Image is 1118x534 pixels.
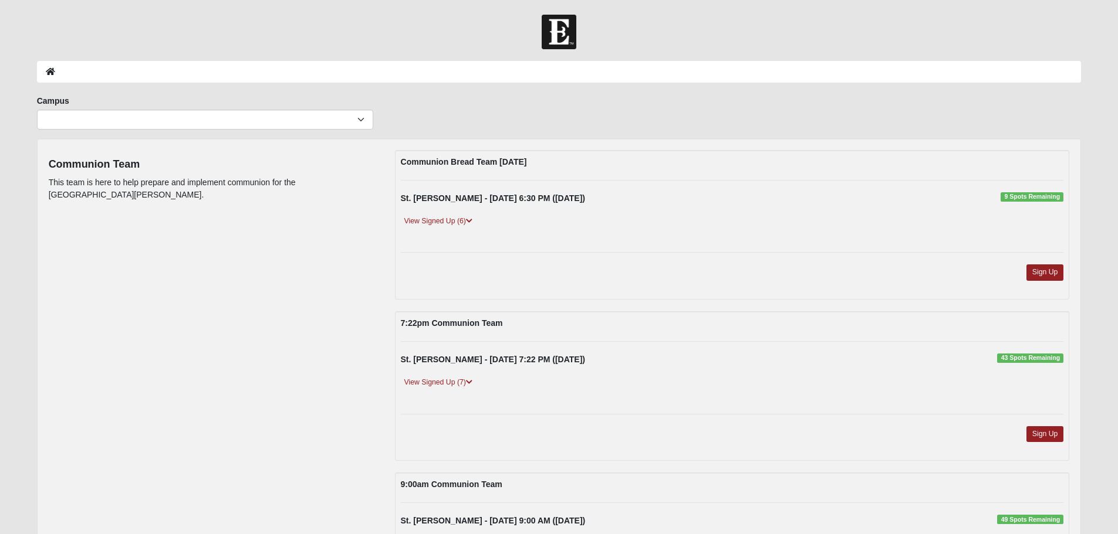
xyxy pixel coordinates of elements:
[37,95,69,107] label: Campus
[1001,192,1063,202] span: 9 Spots Remaining
[49,176,377,201] p: This team is here to help prepare and implement communion for the [GEOGRAPHIC_DATA][PERSON_NAME].
[1026,264,1064,280] a: Sign Up
[401,318,503,328] strong: 7:22pm Communion Team
[997,353,1063,363] span: 43 Spots Remaining
[401,193,585,203] strong: St. [PERSON_NAME] - [DATE] 6:30 PM ([DATE])
[401,479,502,489] strong: 9:00am Communion Team
[997,515,1063,524] span: 49 Spots Remaining
[49,158,377,171] h4: Communion Team
[401,215,476,227] a: View Signed Up (6)
[401,157,527,166] strong: Communion Bread Team [DATE]
[1026,426,1064,442] a: Sign Up
[401,376,476,389] a: View Signed Up (7)
[401,516,586,525] strong: St. [PERSON_NAME] - [DATE] 9:00 AM ([DATE])
[542,15,576,49] img: Church of Eleven22 Logo
[401,355,585,364] strong: St. [PERSON_NAME] - [DATE] 7:22 PM ([DATE])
